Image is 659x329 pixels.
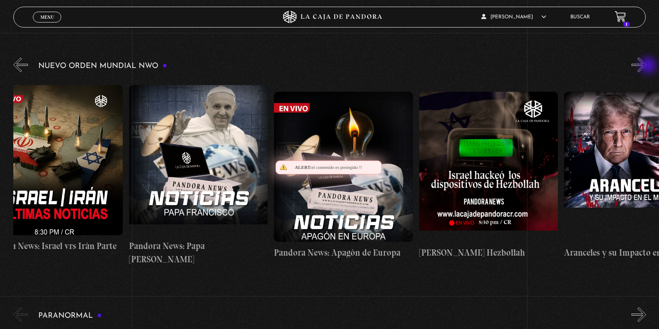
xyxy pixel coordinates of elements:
span: Alert: [295,165,311,170]
h4: Pandora News: Apagón de Europa [274,246,413,259]
span: 1 [623,22,630,27]
button: Next [632,307,646,322]
span: [PERSON_NAME] [481,15,546,20]
a: Buscar [570,15,590,20]
span: Cerrar [37,22,57,28]
h4: Pandora News: Papa [PERSON_NAME] [129,239,268,266]
button: Previous [13,58,28,72]
button: Previous [13,307,28,322]
button: Next [632,58,646,72]
h3: Nuevo Orden Mundial NWO [38,62,167,70]
a: 1 [615,11,626,23]
a: Pandora News: Papa [PERSON_NAME] [129,78,268,272]
h4: [PERSON_NAME] Hezbollah [419,246,558,259]
a: [PERSON_NAME] Hezbollah [419,78,558,272]
a: Pandora News: Apagón de Europa [274,78,413,272]
div: el contenido es protegido !! [276,161,382,174]
span: Menu [40,15,54,20]
h3: Paranormal [38,312,102,320]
